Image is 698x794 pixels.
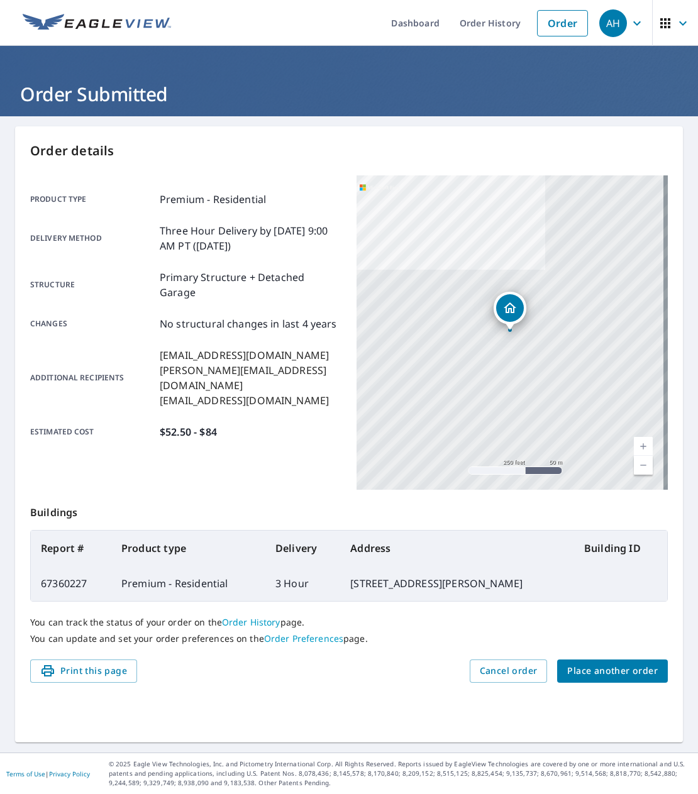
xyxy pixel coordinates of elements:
[109,759,692,788] p: © 2025 Eagle View Technologies, Inc. and Pictometry International Corp. All Rights Reserved. Repo...
[160,363,341,393] p: [PERSON_NAME][EMAIL_ADDRESS][DOMAIN_NAME]
[634,456,653,475] a: Current Level 17, Zoom Out
[265,566,340,601] td: 3 Hour
[264,632,343,644] a: Order Preferences
[557,659,668,683] button: Place another order
[30,223,155,253] p: Delivery method
[30,617,668,628] p: You can track the status of your order on the page.
[6,770,90,778] p: |
[31,531,111,566] th: Report #
[160,223,341,253] p: Three Hour Delivery by [DATE] 9:00 AM PT ([DATE])
[31,566,111,601] td: 67360227
[160,270,341,300] p: Primary Structure + Detached Garage
[599,9,627,37] div: AH
[30,316,155,331] p: Changes
[160,316,337,331] p: No structural changes in last 4 years
[160,393,341,408] p: [EMAIL_ADDRESS][DOMAIN_NAME]
[160,348,341,363] p: [EMAIL_ADDRESS][DOMAIN_NAME]
[30,141,668,160] p: Order details
[30,348,155,408] p: Additional recipients
[30,424,155,439] p: Estimated cost
[160,424,217,439] p: $52.50 - $84
[6,769,45,778] a: Terms of Use
[634,437,653,456] a: Current Level 17, Zoom In
[30,192,155,207] p: Product type
[537,10,588,36] a: Order
[340,531,574,566] th: Address
[494,292,526,331] div: Dropped pin, building 1, Residential property, 5589 Austin Way Eugene, OR 97402
[567,663,658,679] span: Place another order
[111,566,265,601] td: Premium - Residential
[49,769,90,778] a: Privacy Policy
[23,14,171,33] img: EV Logo
[40,663,127,679] span: Print this page
[480,663,538,679] span: Cancel order
[111,531,265,566] th: Product type
[470,659,548,683] button: Cancel order
[30,633,668,644] p: You can update and set your order preferences on the page.
[30,490,668,530] p: Buildings
[222,616,280,628] a: Order History
[30,659,137,683] button: Print this page
[15,81,683,107] h1: Order Submitted
[340,566,574,601] td: [STREET_ADDRESS][PERSON_NAME]
[160,192,266,207] p: Premium - Residential
[265,531,340,566] th: Delivery
[574,531,667,566] th: Building ID
[30,270,155,300] p: Structure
